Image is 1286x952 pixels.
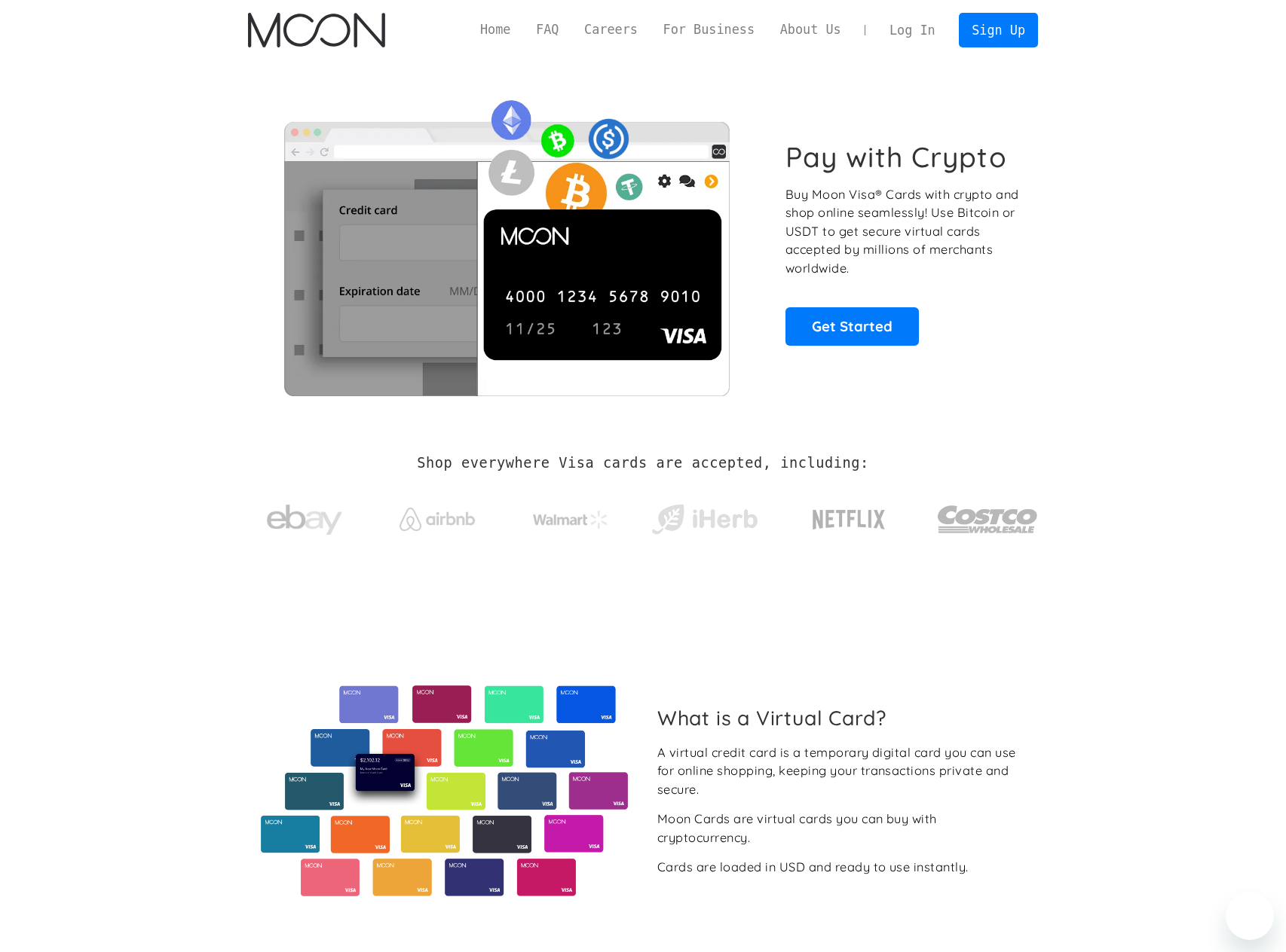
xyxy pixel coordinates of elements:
[267,496,342,544] img: ebay
[523,20,571,39] a: FAQ
[651,20,767,39] a: For Business
[657,743,1026,799] div: A virtual credit card is a temporary digital card you can use for online shopping, keeping your t...
[248,13,384,47] img: Moon Logo
[657,810,1026,847] div: Moon Cards are virtual cards you can buy with cryptocurrency.
[959,13,1037,47] a: Sign Up
[417,455,868,471] h2: Shop everywhere Visa cards are accepted, including:
[571,20,650,39] a: Careers
[657,858,969,877] div: Cards are loaded in USD and ready to use instantly.
[1226,892,1274,940] iframe: Кнопка запуска окна обмена сообщениями
[648,500,761,539] img: iHerb
[785,185,1021,278] p: Buy Moon Visa® Cards with crypto and shop online seamlessly! Use Bitcoin or USDT to get secure vi...
[785,307,919,345] a: Get Started
[811,501,886,539] img: Netflix
[467,20,523,39] a: Home
[248,13,384,47] a: home
[381,493,494,539] a: Airbnb
[648,485,761,547] a: iHerb
[259,685,630,896] img: Virtual cards from Moon
[515,496,627,536] a: Walmart
[785,140,1007,174] h1: Pay with Crypto
[400,508,475,531] img: Airbnb
[767,20,854,39] a: About Us
[248,90,764,395] img: Moon Cards let you spend your crypto anywhere Visa is accepted.
[248,481,360,551] a: ebay
[877,14,948,47] a: Log In
[937,476,1038,555] a: Costco
[533,511,608,529] img: Walmart
[937,491,1038,548] img: Costco
[657,706,1026,730] h2: What is a Virtual Card?
[782,486,917,546] a: Netflix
